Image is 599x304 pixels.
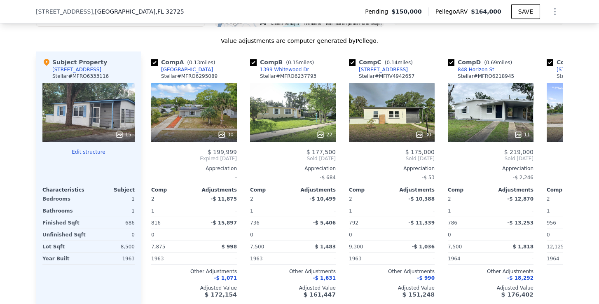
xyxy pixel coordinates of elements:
span: 0.14 [386,60,398,65]
span: [STREET_ADDRESS] [36,7,93,16]
div: 1964 [448,253,489,264]
div: Characteristics [42,187,89,193]
div: 686 [90,217,135,229]
div: 848 Horizon St [458,66,494,73]
div: Comp D [448,58,515,66]
span: -$ 12,870 [507,196,533,202]
span: $ 151,248 [402,291,435,298]
span: 816 [151,220,161,226]
div: Adjusted Value [151,285,237,291]
div: Adjustments [392,187,435,193]
div: Adjusted Value [448,285,533,291]
span: ( miles) [481,60,515,65]
span: 0.13 [189,60,200,65]
span: Sold [DATE] [250,155,336,162]
div: - [151,172,237,183]
span: 2 [250,196,253,202]
span: -$ 11,339 [408,220,435,226]
span: 0 [349,232,352,238]
span: $ 177,500 [307,149,336,155]
span: -$ 15,897 [211,220,237,226]
div: 22 [316,131,332,139]
span: 0.69 [486,60,497,65]
div: 8,500 [90,241,135,253]
span: Expired [DATE] [151,155,237,162]
div: 1399 Whitewood Dr [260,66,309,73]
div: Subject [89,187,135,193]
span: 0 [547,232,550,238]
div: [STREET_ADDRESS] [52,66,101,73]
div: Finished Sqft [42,217,87,229]
div: Adjustments [491,187,533,193]
span: 7,500 [448,244,462,250]
span: -$ 10,388 [408,196,435,202]
div: 1963 [151,253,192,264]
div: 15 [115,131,131,139]
div: - [393,253,435,264]
div: Appreciation [448,165,533,172]
div: Appreciation [250,165,336,172]
div: Comp C [349,58,416,66]
div: - [492,205,533,217]
div: - [295,205,336,217]
div: - [196,205,237,217]
div: Adjustments [194,187,237,193]
div: Stellar # MFRO6237793 [260,73,316,80]
div: Unfinished Sqft [42,229,87,241]
div: 1 [349,205,390,217]
span: $164,000 [471,8,501,15]
div: [GEOGRAPHIC_DATA] [161,66,213,73]
div: 30 [218,131,234,139]
span: $ 172,154 [205,291,237,298]
button: Edit structure [42,149,135,155]
div: Comp [448,187,491,193]
div: Value adjustments are computer generated by Pellego . [36,37,563,45]
span: -$ 53 [422,175,435,180]
div: 1 [151,205,192,217]
span: ( miles) [184,60,218,65]
a: 848 Horizon St [448,66,494,73]
a: [STREET_ADDRESS] [349,66,408,73]
div: Adjustments [293,187,336,193]
div: Lot Sqft [42,241,87,253]
div: Other Adjustments [151,268,237,275]
div: [STREET_ADDRESS] [359,66,408,73]
span: -$ 684 [320,175,336,180]
span: -$ 1,631 [313,275,336,281]
div: Comp [547,187,590,193]
span: $ 1,818 [513,244,533,250]
span: 2 [547,196,550,202]
div: Stellar # MFRO6333116 [52,73,109,80]
div: 0 [90,229,135,241]
span: 0 [250,232,253,238]
div: - [492,229,533,241]
div: 1963 [349,253,390,264]
div: Adjusted Value [349,285,435,291]
span: 2 [349,196,352,202]
span: 0 [448,232,451,238]
div: Bathrooms [42,205,87,217]
div: 1 [448,205,489,217]
span: 9,300 [349,244,363,250]
span: 7,500 [250,244,264,250]
div: 1 [547,205,588,217]
span: $ 176,402 [501,291,533,298]
a: Términos [304,21,321,26]
div: Comp A [151,58,218,66]
span: 7,875 [151,244,165,250]
div: 1963 [90,253,135,264]
span: -$ 10,499 [309,196,336,202]
div: - [492,253,533,264]
a: 1399 Whitewood Dr [250,66,309,73]
span: $ 161,447 [304,291,336,298]
span: $ 998 [221,244,237,250]
span: -$ 2,246 [513,175,533,180]
span: 736 [250,220,260,226]
div: Subject Property [42,58,107,66]
span: 2 [448,196,451,202]
div: 1 [90,193,135,205]
div: - [295,229,336,241]
span: 0 [151,232,154,238]
div: Appreciation [151,165,237,172]
span: ( miles) [381,60,416,65]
